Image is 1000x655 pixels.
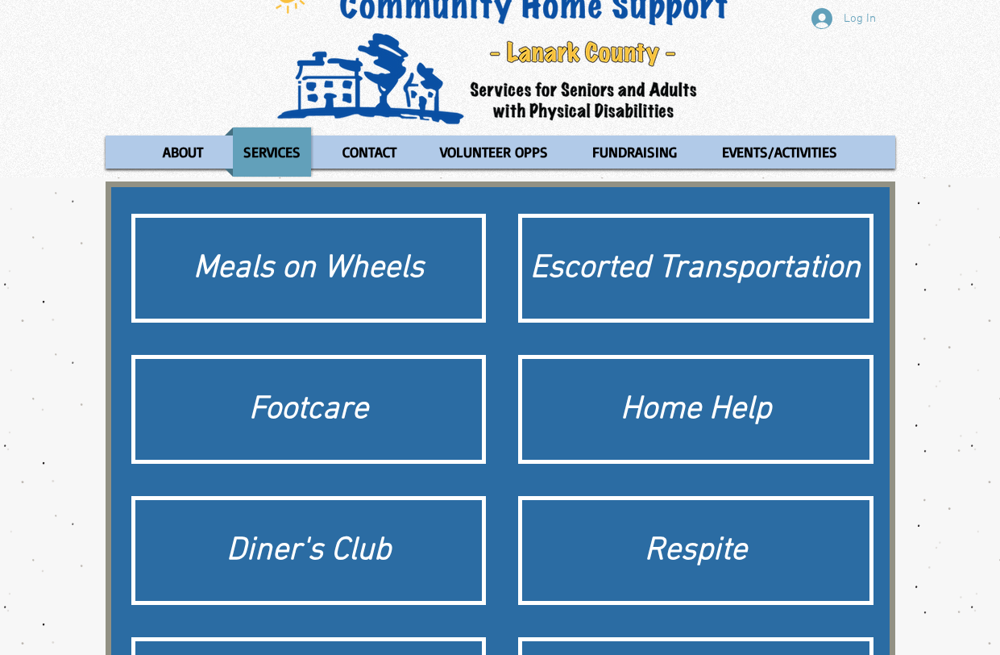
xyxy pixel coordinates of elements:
[131,214,487,323] a: Meals on Wheels
[131,496,487,605] a: Diner's Club
[518,496,873,605] a: Respite
[143,387,475,432] div: Footcare
[131,355,487,464] a: Footcare
[143,528,475,574] div: Diner's Club
[433,127,555,177] p: VOLUNTEER OPPS
[419,127,569,177] a: VOLUNTEER OPPS
[156,127,210,177] p: ABOUT
[106,127,895,177] nav: Site
[699,127,859,177] a: EVENTS/ACTIVITIES
[585,127,684,177] p: FUNDRAISING
[530,246,861,291] div: Escorted Transportation
[143,246,475,291] div: Meals on Wheels
[530,528,861,574] div: Respite
[335,127,404,177] p: CONTACT
[573,127,695,177] a: FUNDRAISING
[236,127,308,177] p: SERVICES
[323,127,415,177] a: CONTACT
[225,127,319,177] a: SERVICES
[518,355,873,464] a: Home Help
[838,10,882,27] span: Log In
[518,214,873,323] a: Escorted Transportation
[530,387,861,432] div: Home Help
[800,3,887,34] button: Log In
[715,127,844,177] p: EVENTS/ACTIVITIES
[145,127,221,177] a: ABOUT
